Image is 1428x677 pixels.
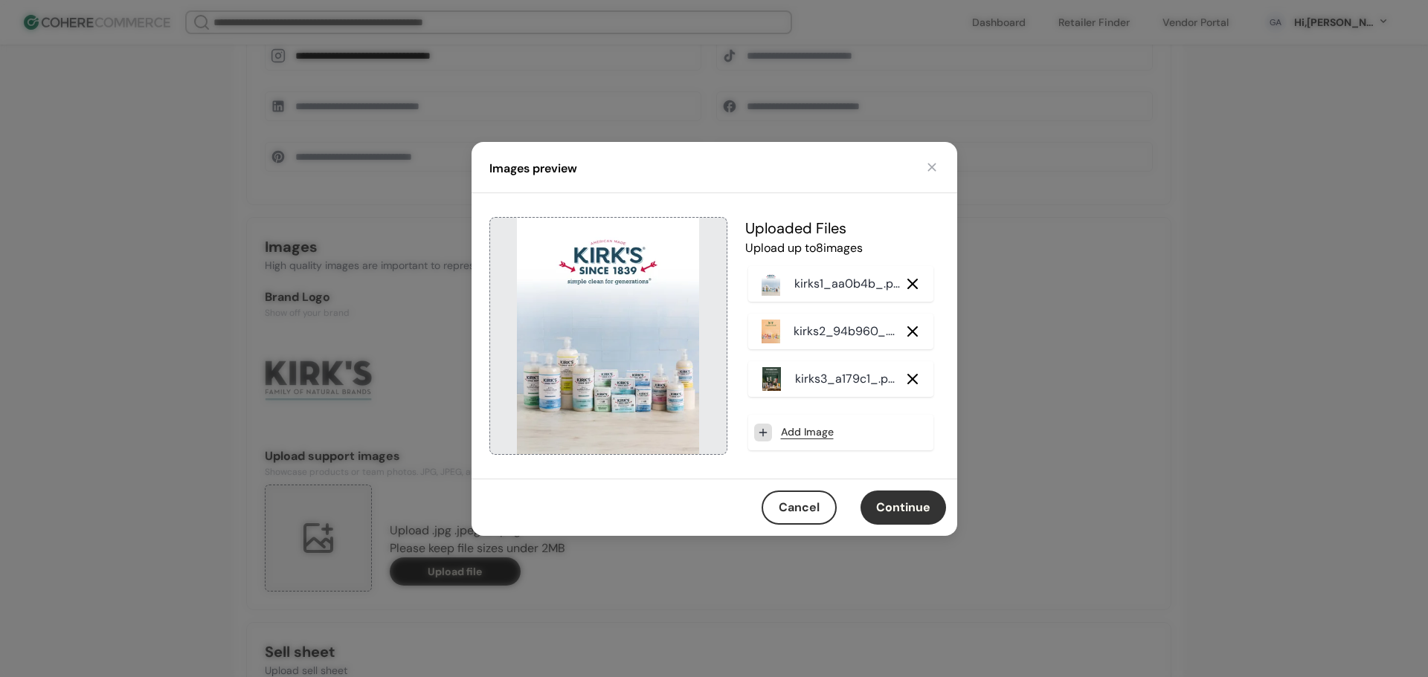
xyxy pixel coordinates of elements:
[795,370,900,388] p: kirks3_a179c1_.png
[762,490,837,525] button: Cancel
[781,424,834,440] a: Add Image
[861,490,946,525] button: Continue
[745,217,936,239] h5: Uploaded File s
[489,160,577,178] h4: Images preview
[794,323,900,340] p: kirks2_94b960_.png
[745,239,936,257] p: Upload up to 8 image s
[794,275,901,293] p: kirks1_aa0b4b_.png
